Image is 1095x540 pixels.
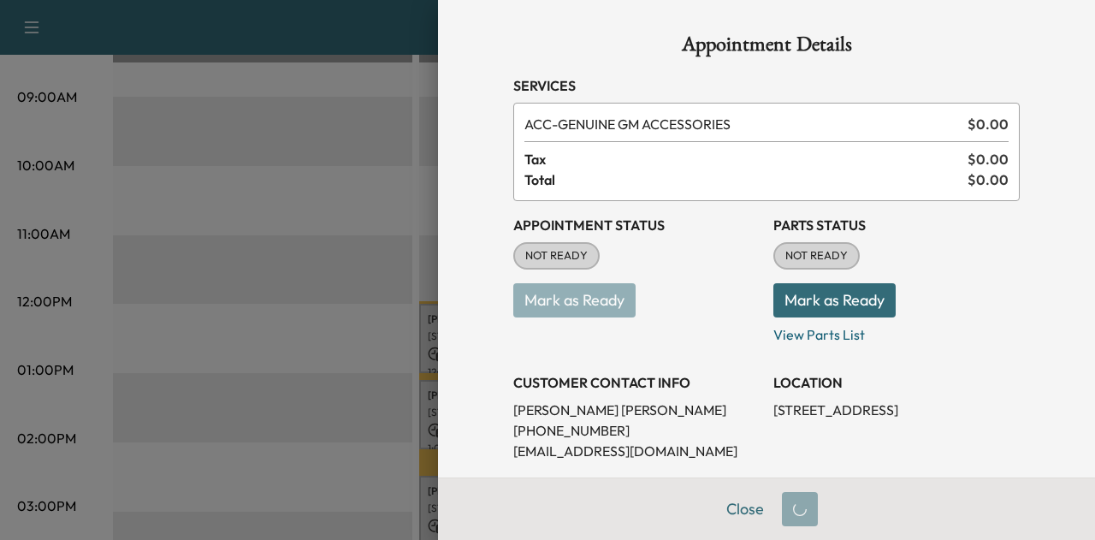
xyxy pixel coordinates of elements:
[524,169,968,190] span: Total
[513,34,1020,62] h1: Appointment Details
[513,420,760,441] p: [PHONE_NUMBER]
[513,215,760,235] h3: Appointment Status
[968,114,1009,134] span: $ 0.00
[968,149,1009,169] span: $ 0.00
[773,215,1020,235] h3: Parts Status
[513,400,760,420] p: [PERSON_NAME] [PERSON_NAME]
[515,247,598,264] span: NOT READY
[715,492,775,526] button: Close
[513,75,1020,96] h3: Services
[773,283,896,317] button: Mark as Ready
[524,114,961,134] span: GENUINE GM ACCESSORIES
[524,149,968,169] span: Tax
[775,247,858,264] span: NOT READY
[513,441,760,461] p: [EMAIL_ADDRESS][DOMAIN_NAME]
[773,372,1020,393] h3: LOCATION
[968,169,1009,190] span: $ 0.00
[773,400,1020,420] p: [STREET_ADDRESS]
[513,372,760,393] h3: CUSTOMER CONTACT INFO
[773,317,1020,345] p: View Parts List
